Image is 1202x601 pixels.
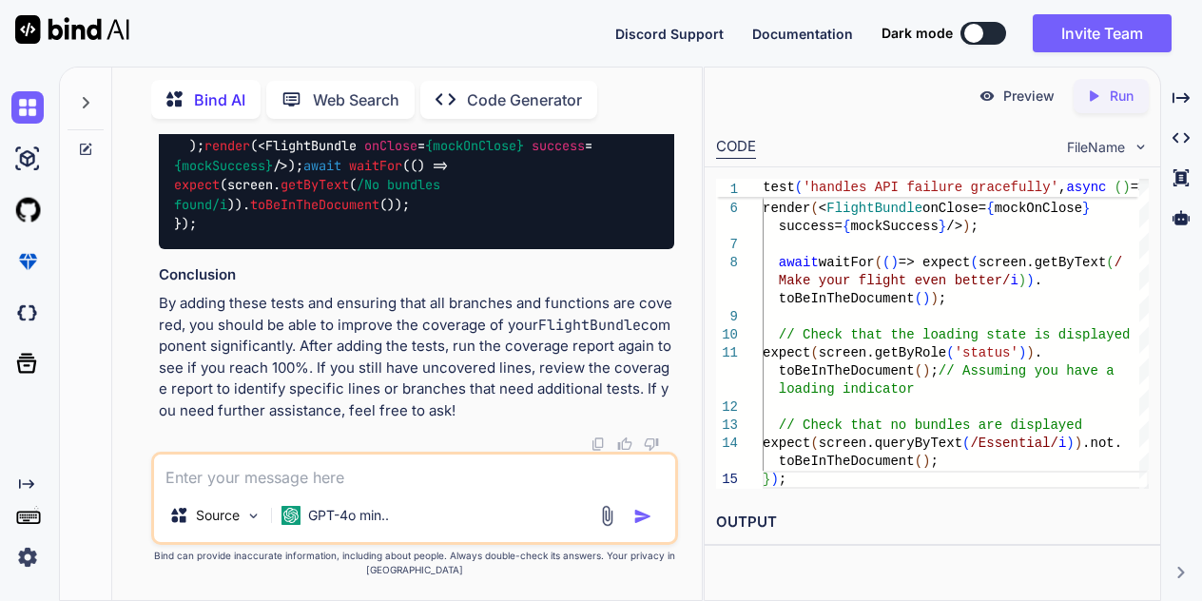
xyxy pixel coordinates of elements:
[1018,273,1026,288] span: )
[596,505,618,527] img: attachment
[819,201,826,216] span: <
[939,363,1115,378] span: // Assuming you have a
[763,345,810,360] span: expect
[779,472,786,487] span: ;
[752,24,853,44] button: Documentation
[1082,436,1122,451] span: .not.
[196,506,240,525] p: Source
[1133,139,1149,155] img: chevron down
[11,91,44,124] img: chat
[819,255,875,270] span: waitFor
[779,417,1082,433] span: // Check that no bundles are displayed
[779,327,1131,342] span: // Check that the loading state is displayed
[313,88,399,111] p: Web Search
[931,363,939,378] span: ;
[779,454,915,469] span: toBeInTheDocument
[915,291,922,306] span: (
[763,436,810,451] span: expect
[617,436,632,452] img: like
[250,196,379,213] span: toBeInTheDocument
[633,507,652,526] img: icon
[1003,87,1055,106] p: Preview
[303,157,341,174] span: await
[763,201,810,216] span: render
[971,436,1058,451] span: /Essential/
[971,255,979,270] span: (
[1082,201,1090,216] span: }
[1066,180,1106,195] span: async
[1035,345,1042,360] span: .
[882,255,890,270] span: (
[615,26,724,42] span: Discord Support
[716,435,738,453] div: 14
[922,201,986,216] span: onClose=
[763,180,795,195] span: test
[955,345,1018,360] span: 'status'
[922,363,930,378] span: )
[194,88,245,111] p: Bind AI
[716,471,738,489] div: 15
[644,436,659,452] img: dislike
[174,40,592,234] code: ( , () => { . = jest. ( . ({ : . ({ : { : [] } }), }) ); ( ); ( (screen. ( )). ()); });
[364,138,417,155] span: onClose
[174,177,448,213] span: /No bundles found/i
[851,219,939,234] span: mockSuccess
[1075,436,1082,451] span: )
[1026,273,1034,288] span: )
[922,454,930,469] span: )
[811,345,819,360] span: (
[899,255,971,270] span: => expect
[11,297,44,329] img: darkCloudIdeIcon
[779,381,915,397] span: loading indicator
[1115,255,1122,270] span: /
[174,157,273,174] span: {mockSuccess}
[922,291,930,306] span: )
[803,180,1058,195] span: 'handles API failure gracefully'
[716,417,738,435] div: 13
[1067,138,1125,157] span: FileName
[615,24,724,44] button: Discord Support
[716,200,738,218] div: 6
[245,508,262,524] img: Pick Models
[1058,180,1066,195] span: ,
[174,177,220,194] span: expect
[716,136,756,159] div: CODE
[962,436,970,451] span: (
[281,506,300,525] img: GPT-4o mini
[819,345,946,360] span: screen.getByRole
[779,291,915,306] span: toBeInTheDocument
[946,345,954,360] span: (
[819,436,962,451] span: screen.queryByText
[1115,180,1122,195] span: (
[811,436,819,451] span: (
[716,308,738,326] div: 9
[979,87,996,105] img: preview
[1058,436,1066,451] span: i
[891,255,899,270] span: )
[1011,273,1018,288] span: i
[995,201,1082,216] span: mockOnClose
[946,219,962,234] span: />
[931,291,939,306] span: )
[716,398,738,417] div: 12
[1033,14,1172,52] button: Invite Team
[159,293,673,421] p: By adding these tests and ensuring that all branches and functions are covered, you should be abl...
[843,219,850,234] span: {
[716,344,738,362] div: 11
[11,541,44,573] img: settings
[931,454,939,469] span: ;
[811,201,819,216] span: (
[467,88,582,111] p: Code Generator
[11,245,44,278] img: premium
[716,326,738,344] div: 10
[779,273,1011,288] span: Make your flight even better/
[349,157,402,174] span: waitFor
[281,177,349,194] span: getByText
[265,138,357,155] span: FlightBundle
[204,138,250,155] span: render
[1122,180,1130,195] span: )
[1106,255,1114,270] span: (
[1018,345,1026,360] span: )
[425,138,524,155] span: {mockOnClose}
[779,255,819,270] span: await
